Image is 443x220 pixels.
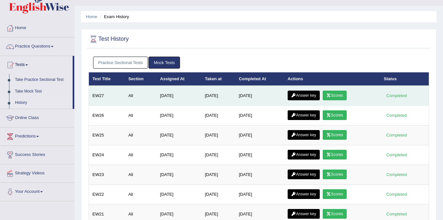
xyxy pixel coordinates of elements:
[125,145,157,165] td: All
[125,165,157,185] td: All
[89,185,125,204] td: EW22
[288,91,320,100] a: Answer key
[157,165,201,185] td: [DATE]
[125,86,157,106] td: All
[89,165,125,185] td: EW23
[149,57,180,69] a: Mock Tests
[323,130,347,140] a: Scores
[89,86,125,106] td: EW27
[323,150,347,159] a: Scores
[201,86,235,106] td: [DATE]
[157,185,201,204] td: [DATE]
[98,14,129,20] li: Exam History
[201,145,235,165] td: [DATE]
[384,151,409,158] div: Completed
[12,86,73,97] a: Take Mock Test
[0,146,74,162] a: Success Stories
[201,72,235,86] th: Taken at
[0,109,74,125] a: Online Class
[157,86,201,106] td: [DATE]
[288,209,320,219] a: Answer key
[0,164,74,181] a: Strategy Videos
[125,126,157,145] td: All
[235,165,284,185] td: [DATE]
[323,110,347,120] a: Scores
[201,106,235,126] td: [DATE]
[93,57,148,69] a: Practice Sectional Tests
[384,191,409,198] div: Completed
[384,112,409,119] div: Completed
[125,185,157,204] td: All
[0,183,74,199] a: Your Account
[89,126,125,145] td: EW25
[323,170,347,179] a: Scores
[89,106,125,126] td: EW26
[384,92,409,99] div: Completed
[157,106,201,126] td: [DATE]
[284,72,380,86] th: Actions
[235,106,284,126] td: [DATE]
[0,56,73,72] a: Tests
[288,150,320,159] a: Answer key
[384,211,409,217] div: Completed
[89,34,129,44] h2: Test History
[384,171,409,178] div: Completed
[157,145,201,165] td: [DATE]
[12,97,73,109] a: History
[125,72,157,86] th: Section
[288,110,320,120] a: Answer key
[12,74,73,86] a: Take Practice Sectional Test
[323,209,347,219] a: Scores
[201,165,235,185] td: [DATE]
[235,185,284,204] td: [DATE]
[86,14,97,19] a: Home
[157,126,201,145] td: [DATE]
[384,132,409,138] div: Completed
[380,72,429,86] th: Status
[323,189,347,199] a: Scores
[201,185,235,204] td: [DATE]
[0,127,74,144] a: Predictions
[89,72,125,86] th: Test Title
[0,38,74,54] a: Practice Questions
[157,72,201,86] th: Assigned At
[201,126,235,145] td: [DATE]
[0,19,74,35] a: Home
[288,189,320,199] a: Answer key
[235,72,284,86] th: Completed At
[235,126,284,145] td: [DATE]
[288,130,320,140] a: Answer key
[323,91,347,100] a: Scores
[288,170,320,179] a: Answer key
[235,145,284,165] td: [DATE]
[89,145,125,165] td: EW24
[235,86,284,106] td: [DATE]
[125,106,157,126] td: All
